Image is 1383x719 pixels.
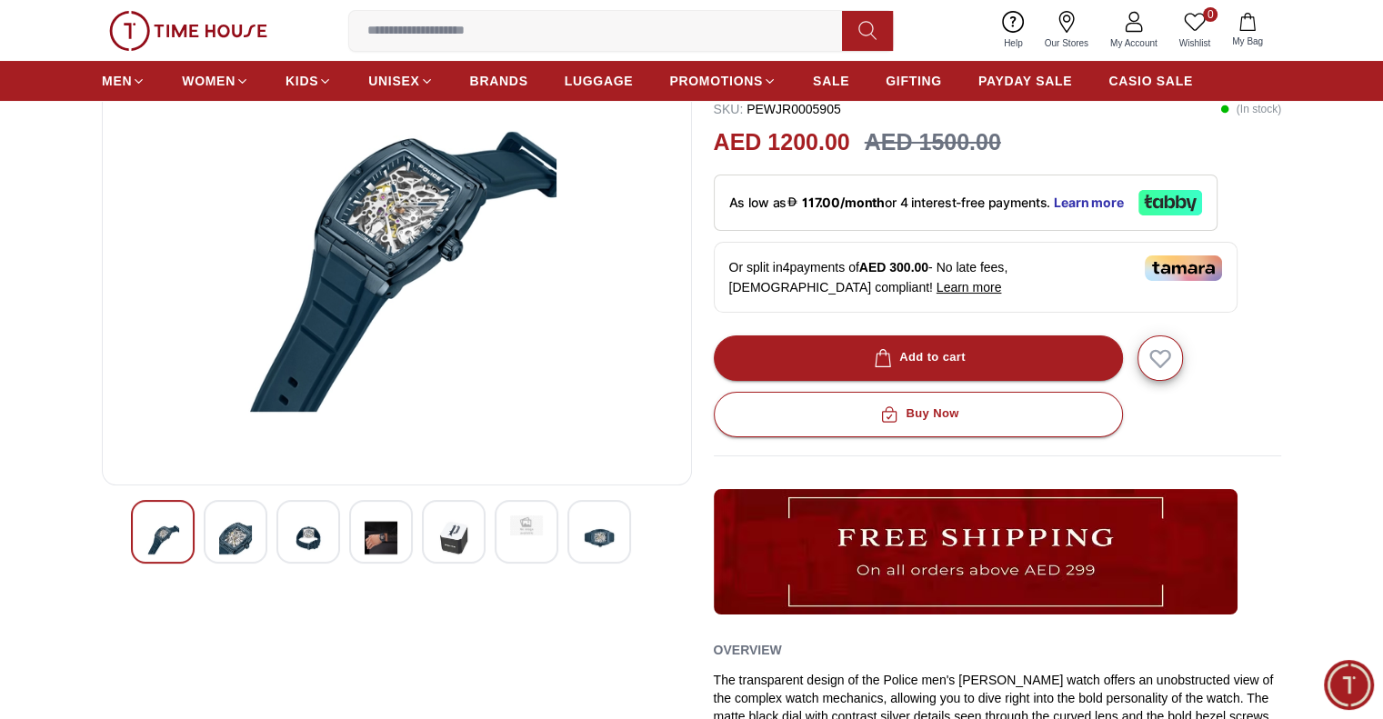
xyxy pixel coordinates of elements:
[470,72,528,90] span: BRANDS
[182,72,236,90] span: WOMEN
[978,65,1072,97] a: PAYDAY SALE
[1221,9,1274,52] button: My Bag
[146,515,179,560] img: POLICE SKELETOR Men's Automatic Silver Dial Watch - PEWJR0005905
[714,242,1238,313] div: Or split in 4 payments of - No late fees, [DEMOGRAPHIC_DATA] compliant!
[886,72,942,90] span: GIFTING
[109,11,267,51] img: ...
[286,72,318,90] span: KIDS
[1168,7,1221,54] a: 0Wishlist
[714,125,850,160] h2: AED 1200.00
[1108,72,1193,90] span: CASIO SALE
[510,515,543,535] img: POLICE SKELETOR Men's Automatic Silver Dial Watch - PEWJR0005905
[219,515,252,560] img: POLICE SKELETOR Men's Automatic Silver Dial Watch - PEWJR0005905
[1103,36,1165,50] span: My Account
[1172,36,1218,50] span: Wishlist
[859,260,928,275] span: AED 300.00
[714,102,744,116] span: SKU :
[714,335,1123,381] button: Add to cart
[714,636,782,664] h2: Overview
[286,65,332,97] a: KIDS
[870,347,966,368] div: Add to cart
[714,392,1123,437] button: Buy Now
[669,65,777,97] a: PROMOTIONS
[368,72,419,90] span: UNISEX
[937,280,1002,295] span: Learn more
[117,34,676,470] img: POLICE SKELETOR Men's Automatic Silver Dial Watch - PEWJR0005905
[182,65,249,97] a: WOMEN
[102,72,132,90] span: MEN
[669,72,763,90] span: PROMOTIONS
[292,515,325,560] img: POLICE SKELETOR Men's Automatic Silver Dial Watch - PEWJR0005905
[997,36,1030,50] span: Help
[470,65,528,97] a: BRANDS
[565,65,634,97] a: LUGGAGE
[102,65,145,97] a: MEN
[865,125,1001,160] h3: AED 1500.00
[886,65,942,97] a: GIFTING
[583,515,616,560] img: POLICE SKELETOR Men's Automatic Silver Dial Watch - PEWJR0005905
[1324,660,1374,710] div: Chat Widget
[437,515,470,560] img: POLICE SKELETOR Men's Automatic Silver Dial Watch - PEWJR0005905
[813,72,849,90] span: SALE
[1145,255,1222,281] img: Tamara
[1108,65,1193,97] a: CASIO SALE
[1225,35,1270,48] span: My Bag
[1203,7,1218,22] span: 0
[993,7,1034,54] a: Help
[978,72,1072,90] span: PAYDAY SALE
[714,489,1238,614] img: ...
[714,100,841,118] p: PEWJR0005905
[877,404,958,424] div: Buy Now
[365,515,397,560] img: POLICE SKELETOR Men's Automatic Silver Dial Watch - PEWJR0005905
[1037,36,1096,50] span: Our Stores
[1220,100,1281,118] p: ( In stock )
[1034,7,1099,54] a: Our Stores
[368,65,433,97] a: UNISEX
[813,65,849,97] a: SALE
[565,72,634,90] span: LUGGAGE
